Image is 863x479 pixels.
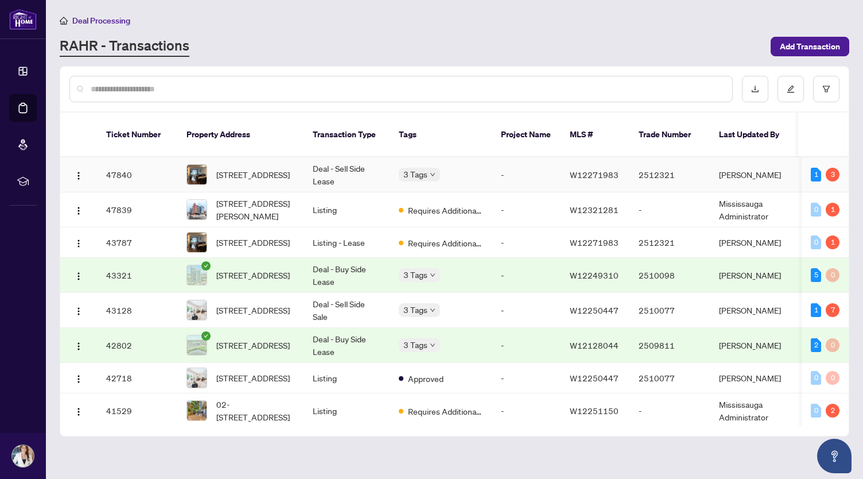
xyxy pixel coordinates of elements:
[69,401,88,420] button: Logo
[304,258,390,293] td: Deal - Buy Side Lease
[187,165,207,184] img: thumbnail-img
[570,204,619,215] span: W12321281
[826,203,839,217] div: 1
[787,85,795,93] span: edit
[97,113,177,157] th: Ticket Number
[710,192,796,227] td: Mississauga Administrator
[492,157,561,192] td: -
[570,237,619,248] span: W12271983
[826,268,839,282] div: 0
[74,171,83,180] img: Logo
[304,227,390,258] td: Listing - Lease
[74,407,83,416] img: Logo
[826,235,839,249] div: 1
[492,393,561,428] td: -
[570,169,619,180] span: W12271983
[822,85,830,93] span: filter
[629,113,710,157] th: Trade Number
[74,206,83,215] img: Logo
[771,37,849,56] button: Add Transaction
[492,227,561,258] td: -
[408,204,483,217] span: Requires Additional Docs
[710,363,796,393] td: [PERSON_NAME]
[408,237,483,249] span: Requires Additional Docs
[811,303,821,317] div: 1
[811,338,821,352] div: 2
[492,258,561,293] td: -
[60,17,68,25] span: home
[826,168,839,181] div: 3
[629,227,710,258] td: 2512321
[304,328,390,363] td: Deal - Buy Side Lease
[69,165,88,184] button: Logo
[216,269,290,281] span: [STREET_ADDRESS]
[201,261,211,271] span: check-circle
[710,393,796,428] td: Mississauga Administrator
[629,258,710,293] td: 2510098
[629,393,710,428] td: -
[216,304,290,316] span: [STREET_ADDRESS]
[826,371,839,385] div: 0
[492,192,561,227] td: -
[201,331,211,341] span: check-circle
[12,445,34,467] img: Profile Icon
[826,338,839,352] div: 0
[216,236,290,249] span: [STREET_ADDRESS]
[187,233,207,252] img: thumbnail-img
[710,227,796,258] td: [PERSON_NAME]
[403,168,427,181] span: 3 Tags
[403,338,427,351] span: 3 Tags
[629,192,710,227] td: -
[187,200,207,219] img: thumbnail-img
[187,265,207,285] img: thumbnail-img
[570,340,619,350] span: W12128044
[811,268,821,282] div: 5
[570,373,619,383] span: W12250447
[69,200,88,219] button: Logo
[187,335,207,355] img: thumbnail-img
[187,300,207,320] img: thumbnail-img
[570,405,619,416] span: W12251150
[74,272,83,281] img: Logo
[304,157,390,192] td: Deal - Sell Side Lease
[187,368,207,388] img: thumbnail-img
[811,203,821,217] div: 0
[403,303,427,316] span: 3 Tags
[97,227,177,258] td: 43787
[629,157,710,192] td: 2512321
[74,239,83,248] img: Logo
[811,371,821,385] div: 0
[97,328,177,363] td: 42802
[629,363,710,393] td: 2510077
[72,16,130,26] span: Deal Processing
[813,76,839,102] button: filter
[304,393,390,428] td: Listing
[817,439,852,473] button: Open asap
[561,113,629,157] th: MLS #
[9,9,37,30] img: logo
[570,305,619,315] span: W12250447
[74,374,83,384] img: Logo
[97,393,177,428] td: 41529
[216,339,290,351] span: [STREET_ADDRESS]
[780,37,840,56] span: Add Transaction
[97,192,177,227] td: 47839
[710,113,796,157] th: Last Updated By
[811,404,821,418] div: 0
[97,258,177,293] td: 43321
[629,328,710,363] td: 2509811
[778,76,804,102] button: edit
[69,336,88,354] button: Logo
[187,401,207,420] img: thumbnail-img
[430,272,436,278] span: down
[304,363,390,393] td: Listing
[69,301,88,319] button: Logo
[742,76,768,102] button: download
[216,398,294,423] span: 02-[STREET_ADDRESS]
[403,268,427,281] span: 3 Tags
[304,192,390,227] td: Listing
[826,404,839,418] div: 2
[97,363,177,393] td: 42718
[177,113,304,157] th: Property Address
[60,36,189,57] a: RAHR - Transactions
